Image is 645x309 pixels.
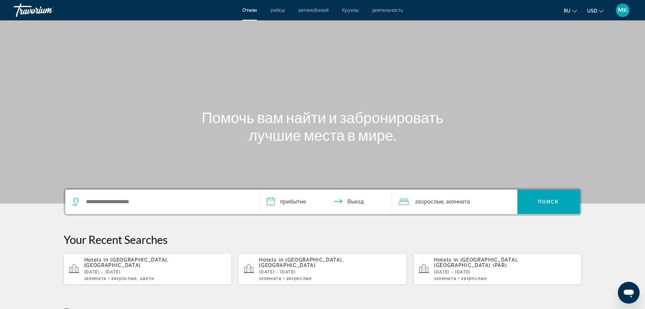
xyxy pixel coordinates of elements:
div: Search widget [65,190,580,214]
span: 1 [84,276,107,281]
span: 2 [461,276,487,281]
p: [DATE] - [DATE] [84,270,227,274]
span: Комната [448,198,470,205]
span: 2 [111,276,137,281]
span: [GEOGRAPHIC_DATA], [GEOGRAPHIC_DATA] (PAR) [434,257,519,268]
span: Hotels in [259,257,283,263]
span: 1 [259,276,281,281]
span: Взрослые [114,276,137,281]
span: 1 [434,276,456,281]
span: Комната [261,276,282,281]
h1: Помочь вам найти и забронировать лучшие места в мире. [196,109,450,144]
button: Hotels in [GEOGRAPHIC_DATA], [GEOGRAPHIC_DATA][DATE] - [DATE]1Комната2Взрослые [238,253,407,285]
span: , 1 [444,197,470,207]
span: 2 [286,276,312,281]
span: [GEOGRAPHIC_DATA], [GEOGRAPHIC_DATA] [259,257,344,268]
a: Отели [242,7,257,13]
span: USD [587,8,597,14]
button: User Menu [614,3,631,17]
span: Комната [86,276,107,281]
span: , 2 [137,276,154,281]
span: MK [618,7,627,14]
button: Change currency [587,6,604,16]
span: 2 [415,197,444,207]
span: ru [564,8,571,14]
button: Change language [564,6,577,16]
span: Взрослые [464,276,487,281]
span: Поиск [538,199,559,205]
button: Check in and out dates [260,190,392,214]
a: автомобилей [298,7,328,13]
p: Your Recent Searches [64,233,582,246]
button: Hotels in [GEOGRAPHIC_DATA], [GEOGRAPHIC_DATA][DATE] - [DATE]1Комната2Взрослые, 2Дети [64,253,232,285]
span: Взрослые [418,198,444,205]
a: Круизы [342,7,359,13]
p: [DATE] - [DATE] [434,270,576,274]
p: [DATE] - [DATE] [259,270,401,274]
a: деятельность [372,7,403,13]
span: Дети [143,276,154,281]
button: Поиск [517,190,580,214]
span: Hotels in [434,257,458,263]
span: Взрослые [289,276,312,281]
a: Travorium [14,1,81,19]
span: Hotels in [84,257,109,263]
a: рейсы [271,7,285,13]
button: Travelers: 2 adults, 0 children [392,190,517,214]
iframe: Button to launch messaging window [618,282,640,304]
span: Комната [436,276,457,281]
span: [GEOGRAPHIC_DATA], [GEOGRAPHIC_DATA] [84,257,169,268]
button: Hotels in [GEOGRAPHIC_DATA], [GEOGRAPHIC_DATA] (PAR)[DATE] - [DATE]1Комната2Взрослые [413,253,582,285]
